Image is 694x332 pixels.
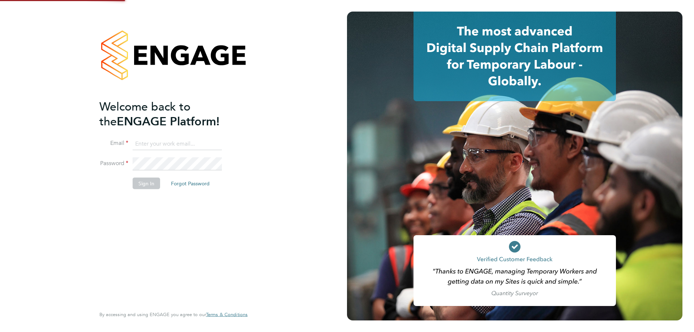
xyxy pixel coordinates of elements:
label: Password [99,160,128,167]
button: Sign In [133,178,160,189]
span: Welcome back to the [99,99,190,128]
label: Email [99,139,128,147]
button: Forgot Password [165,178,215,189]
span: Terms & Conditions [206,311,248,318]
h2: ENGAGE Platform! [99,99,240,129]
a: Terms & Conditions [206,312,248,318]
input: Enter your work email... [133,137,222,150]
span: By accessing and using ENGAGE you agree to our [99,311,248,318]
